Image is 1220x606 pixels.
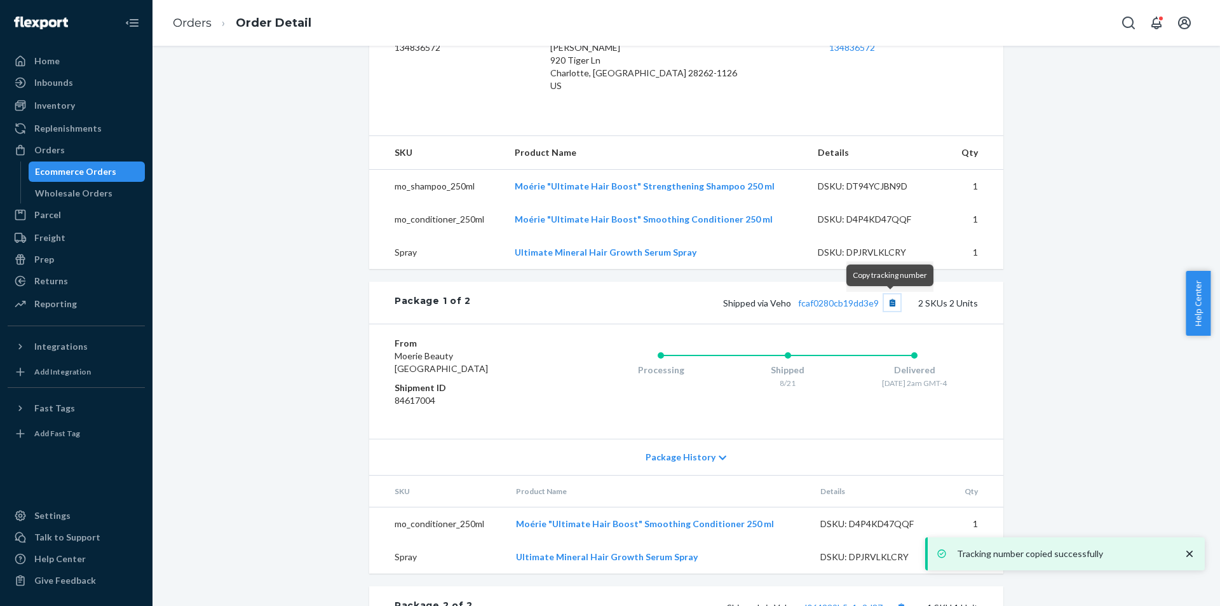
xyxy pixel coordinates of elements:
[884,294,900,311] button: Copy tracking number
[173,16,212,30] a: Orders
[8,424,145,444] a: Add Fast Tag
[947,136,1003,170] th: Qty
[515,181,775,191] a: Moérie "Ultimate Hair Boost" Strengthening Shampoo 250 ml
[14,17,68,29] img: Flexport logo
[395,294,471,311] div: Package 1 of 2
[395,337,546,350] dt: From
[35,165,116,178] div: Ecommerce Orders
[29,162,146,182] a: Ecommerce Orders
[8,570,145,591] button: Give Feedback
[34,209,61,221] div: Parcel
[8,140,145,160] a: Orders
[8,362,145,382] a: Add Integration
[724,378,851,389] div: 8/21
[34,509,71,522] div: Settings
[34,402,75,415] div: Fast Tags
[947,203,1003,236] td: 1
[34,122,102,135] div: Replenishments
[395,41,530,54] dd: 134836572
[851,364,978,376] div: Delivered
[1183,547,1196,560] svg: close toast
[798,298,879,308] a: fcaf0280cb19dd3e9
[369,170,505,203] td: mo_shampoo_250ml
[8,228,145,248] a: Freight
[851,378,978,389] div: [DATE] 2am GMT-4
[34,55,60,67] div: Home
[34,76,73,89] div: Inbounds
[1172,10,1197,36] button: Open account menu
[950,507,1003,541] td: 1
[820,518,940,530] div: DSKU: D4P4KD47QQF
[34,340,88,353] div: Integrations
[34,428,80,439] div: Add Fast Tag
[34,231,65,244] div: Freight
[1116,10,1141,36] button: Open Search Box
[119,10,145,36] button: Close Navigation
[818,246,937,259] div: DSKU: DPJRVLKLCRY
[395,350,488,374] span: Moerie Beauty [GEOGRAPHIC_DATA]
[8,294,145,314] a: Reporting
[8,506,145,526] a: Settings
[8,118,145,139] a: Replenishments
[369,541,506,574] td: Spray
[8,249,145,270] a: Prep
[34,144,65,156] div: Orders
[818,213,937,226] div: DSKU: D4P4KD47QQF
[34,99,75,112] div: Inventory
[820,551,940,563] div: DSKU: DPJRVLKLCRY
[369,476,506,507] th: SKU
[1144,10,1169,36] button: Open notifications
[724,364,851,376] div: Shipped
[808,136,947,170] th: Details
[369,236,505,269] td: Spray
[829,42,875,53] a: 134836572
[369,507,506,541] td: mo_conditioner_250ml
[236,16,311,30] a: Order Detail
[1186,271,1210,336] button: Help Center
[34,275,68,287] div: Returns
[947,236,1003,269] td: 1
[35,187,112,200] div: Wholesale Orders
[597,364,724,376] div: Processing
[947,170,1003,203] td: 1
[369,203,505,236] td: mo_conditioner_250ml
[950,476,1003,507] th: Qty
[395,382,546,394] dt: Shipment ID
[34,366,91,377] div: Add Integration
[646,451,715,464] span: Package History
[506,476,810,507] th: Product Name
[810,476,950,507] th: Details
[369,136,505,170] th: SKU
[516,518,774,529] a: Moérie "Ultimate Hair Boost" Smoothing Conditioner 250 ml
[8,95,145,116] a: Inventory
[8,51,145,71] a: Home
[516,551,698,562] a: Ultimate Mineral Hair Growth Serum Spray
[34,553,86,565] div: Help Center
[505,136,808,170] th: Product Name
[34,574,96,587] div: Give Feedback
[34,298,77,310] div: Reporting
[34,253,54,266] div: Prep
[818,180,937,193] div: DSKU: DT94YCJBN9D
[8,72,145,93] a: Inbounds
[8,527,145,547] a: Talk to Support
[8,398,145,418] button: Fast Tags
[8,549,145,569] a: Help Center
[957,547,1170,560] p: Tracking number copied successfully
[515,214,773,224] a: Moérie "Ultimate Hair Boost" Smoothing Conditioner 250 ml
[163,4,322,42] ol: breadcrumbs
[8,271,145,291] a: Returns
[515,247,696,258] a: Ultimate Mineral Hair Growth Serum Spray
[723,298,900,308] span: Shipped via Veho
[853,270,927,280] span: Copy tracking number
[471,294,978,311] div: 2 SKUs 2 Units
[8,205,145,225] a: Parcel
[8,336,145,357] button: Integrations
[29,183,146,203] a: Wholesale Orders
[34,531,100,544] div: Talk to Support
[395,394,546,407] dd: 84617004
